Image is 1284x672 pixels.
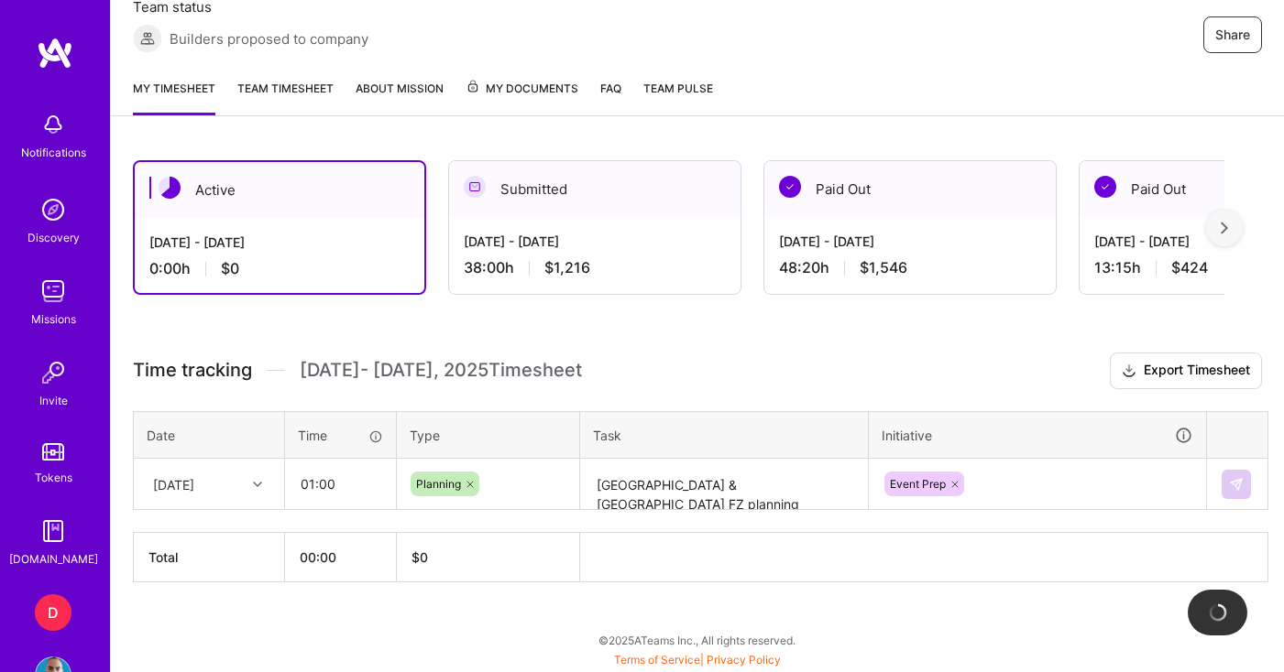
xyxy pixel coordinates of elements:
div: Time [298,426,383,445]
div: Paid Out [764,161,1056,217]
span: Team Pulse [643,81,713,95]
i: icon Chevron [253,480,262,489]
div: © 2025 ATeams Inc., All rights reserved. [110,617,1284,663]
textarea: [GEOGRAPHIC_DATA] & [GEOGRAPHIC_DATA] FZ planning [582,461,866,509]
a: FAQ [600,79,621,115]
img: guide book [35,513,71,549]
div: [DATE] - [DATE] [464,232,726,251]
div: 0:00 h [149,259,410,278]
i: icon Download [1122,362,1136,381]
img: Invite [35,354,71,391]
img: bell [35,106,71,143]
a: D [30,594,76,631]
a: My Documents [466,79,578,115]
img: tokens [42,443,64,461]
div: Active [135,162,424,218]
span: My Documents [466,79,578,99]
input: HH:MM [286,460,395,508]
span: | [614,653,781,667]
a: My timesheet [133,79,215,115]
div: Missions [31,309,76,329]
div: [DATE] [153,474,194,493]
img: Active [159,177,181,199]
a: Team Pulse [643,79,713,115]
span: $0 [221,259,239,278]
img: teamwork [35,273,71,309]
span: $424 [1171,258,1208,277]
span: $ 0 [412,549,428,565]
a: About Mission [356,79,444,115]
span: Planning [416,477,461,491]
div: [DATE] - [DATE] [149,233,410,252]
img: Builders proposed to company [133,24,162,53]
a: Team timesheet [237,79,334,115]
img: logo [37,37,73,70]
div: 48:20 h [779,258,1041,277]
span: Time tracking [133,359,252,382]
div: D [35,594,71,631]
div: Discovery [27,228,80,247]
img: Submitted [464,176,486,198]
th: 00:00 [285,533,397,582]
div: Initiative [882,425,1193,446]
a: Privacy Policy [707,653,781,667]
img: right [1221,222,1228,234]
img: Submit [1229,477,1244,492]
span: Event Prep [890,477,946,491]
span: Share [1215,26,1250,44]
div: [DATE] - [DATE] [779,232,1041,251]
div: Submitted [449,161,741,217]
div: Tokens [35,468,72,487]
span: [DATE] - [DATE] , 2025 Timesheet [300,359,582,382]
div: null [1222,470,1253,499]
span: $1,216 [544,258,590,277]
th: Date [134,411,285,459]
th: Type [397,411,580,459]
button: Share [1203,16,1262,53]
div: Invite [39,391,68,410]
img: loading [1207,602,1229,623]
th: Task [580,411,869,459]
div: 38:00 h [464,258,726,277]
img: Paid Out [1094,176,1116,198]
div: [DOMAIN_NAME] [9,549,98,569]
img: discovery [35,191,71,228]
span: Builders proposed to company [170,29,368,49]
img: Paid Out [779,176,801,198]
a: Terms of Service [614,653,700,667]
span: $1,546 [860,258,907,277]
th: Total [134,533,285,582]
div: Notifications [21,143,86,162]
button: Export Timesheet [1110,352,1262,389]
